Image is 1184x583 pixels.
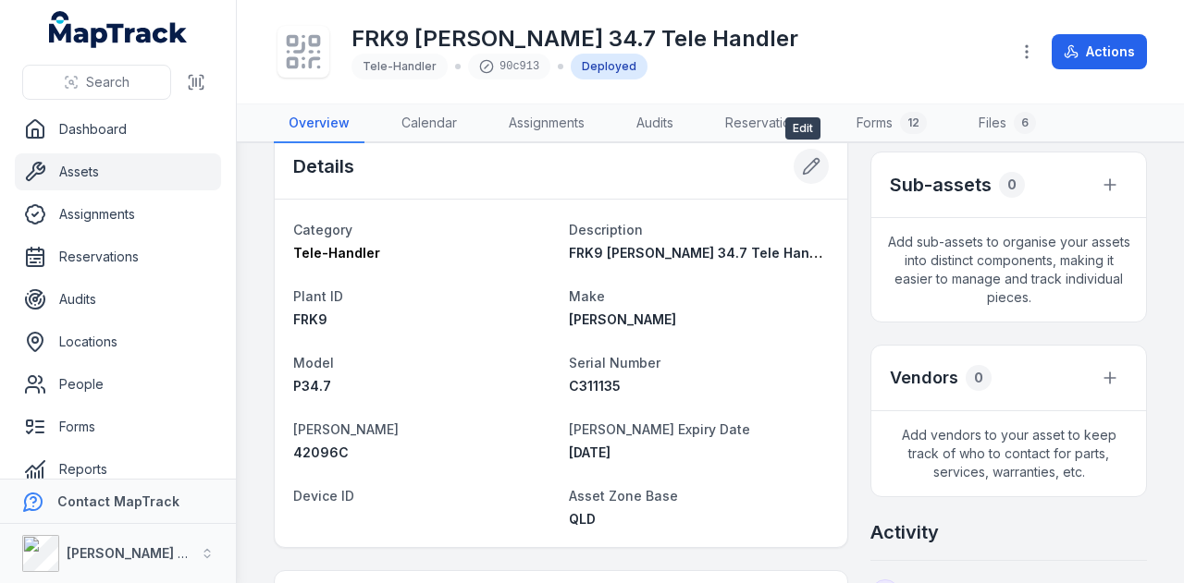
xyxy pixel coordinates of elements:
span: Category [293,222,352,237]
div: 90c913 [468,54,550,79]
div: 12 [900,112,927,134]
strong: [PERSON_NAME] Group [67,545,218,561]
a: Reports [15,451,221,488]
span: Edit [785,117,820,140]
a: Forms12 [842,104,942,143]
a: Reservations [15,238,221,275]
span: Add sub-assets to organise your assets into distinct components, making it easier to manage and t... [871,218,1146,322]
a: Locations [15,323,221,360]
h2: Activity [870,519,939,545]
strong: Contact MapTrack [57,493,179,509]
a: Assignments [15,196,221,233]
button: Actions [1052,34,1147,69]
span: Search [86,73,129,91]
span: QLD [569,511,596,527]
h2: Details [293,153,354,179]
span: FRK9 [PERSON_NAME] 34.7 Tele Handler [569,245,835,261]
span: Description [569,222,643,237]
span: Tele-Handler [293,245,380,261]
a: People [15,366,221,403]
a: Assignments [494,104,599,143]
span: FRK9 [293,311,327,327]
div: 0 [999,172,1025,198]
a: Audits [622,104,688,143]
span: 42096C [293,444,349,460]
h3: Vendors [890,365,958,391]
a: Overview [274,104,364,143]
span: Plant ID [293,288,343,304]
span: Make [569,288,605,304]
a: Audits [15,281,221,318]
span: [PERSON_NAME] [569,311,676,327]
span: C311135 [569,378,621,394]
span: [PERSON_NAME] [293,421,399,437]
a: Calendar [387,104,472,143]
a: MapTrack [49,11,188,48]
span: [DATE] [569,444,610,460]
div: 0 [966,365,992,391]
span: P34.7 [293,378,331,394]
a: Files6 [964,104,1051,143]
a: Reservations [710,104,820,143]
span: Device ID [293,488,354,504]
span: [PERSON_NAME] Expiry Date [569,421,750,437]
a: Assets [15,153,221,190]
a: Dashboard [15,111,221,148]
a: Forms [15,408,221,445]
time: 12/09/2025, 12:00:00 am [569,444,610,460]
span: Serial Number [569,355,660,370]
span: Asset Zone Base [569,488,678,504]
h2: Sub-assets [890,172,992,198]
h1: FRK9 [PERSON_NAME] 34.7 Tele Handler [351,24,798,54]
button: Search [22,65,171,100]
span: Model [293,355,334,370]
div: Deployed [571,54,647,79]
span: Tele-Handler [363,59,437,73]
div: 6 [1014,112,1036,134]
span: Add vendors to your asset to keep track of who to contact for parts, services, warranties, etc. [871,411,1146,496]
